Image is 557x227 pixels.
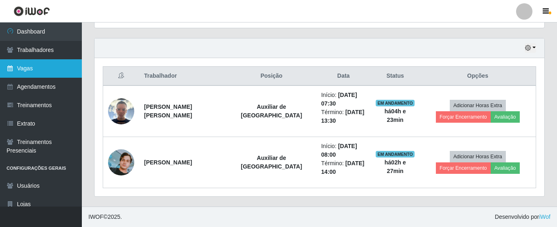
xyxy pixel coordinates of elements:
[376,151,415,157] span: EM ANDAMENTO
[321,108,366,125] li: Término:
[321,91,366,108] li: Início:
[450,100,506,111] button: Adicionar Horas Extra
[450,151,506,162] button: Adicionar Horas Extra
[495,213,550,221] span: Desenvolvido por
[14,6,50,16] img: CoreUI Logo
[539,214,550,220] a: iWof
[436,162,491,174] button: Forçar Encerramento
[241,103,302,119] strong: Auxiliar de [GEOGRAPHIC_DATA]
[139,67,227,86] th: Trabalhador
[385,159,406,174] strong: há 02 h e 27 min
[321,142,366,159] li: Início:
[419,67,536,86] th: Opções
[108,98,134,124] img: 1753462456105.jpeg
[144,103,192,119] strong: [PERSON_NAME] [PERSON_NAME]
[491,111,520,123] button: Avaliação
[316,67,371,86] th: Data
[88,214,104,220] span: IWOF
[241,155,302,170] strong: Auxiliar de [GEOGRAPHIC_DATA]
[321,159,366,176] li: Término:
[227,67,316,86] th: Posição
[144,159,192,166] strong: [PERSON_NAME]
[321,143,357,158] time: [DATE] 08:00
[491,162,520,174] button: Avaliação
[371,67,420,86] th: Status
[88,213,122,221] span: © 2025 .
[385,108,406,123] strong: há 04 h e 23 min
[108,149,134,175] img: 1713284102514.jpeg
[436,111,491,123] button: Forçar Encerramento
[321,92,357,107] time: [DATE] 07:30
[376,100,415,106] span: EM ANDAMENTO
